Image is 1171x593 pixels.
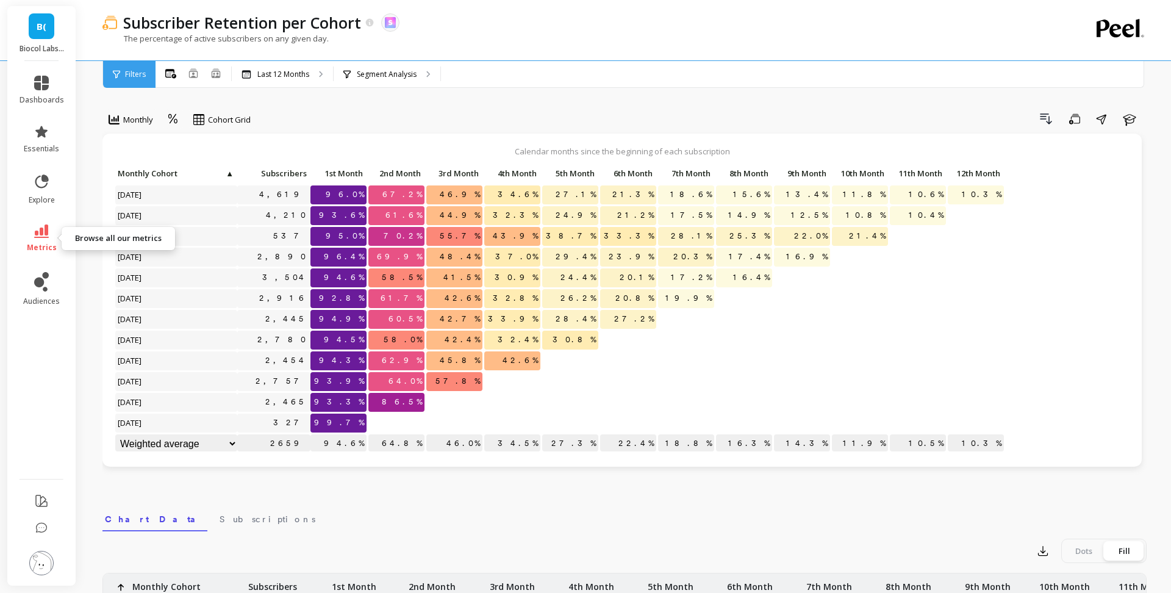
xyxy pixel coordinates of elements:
[374,248,424,266] span: 69.9%
[600,165,656,182] p: 6th Month
[437,248,482,266] span: 48.4%
[892,168,942,178] span: 11th Month
[255,248,310,266] a: 2,890
[332,573,376,593] p: 1st Month
[29,551,54,575] img: profile picture
[321,268,367,287] span: 94.6%
[386,310,424,328] span: 60.5%
[658,434,714,453] p: 18.8%
[323,227,367,245] span: 95.0%
[208,114,251,126] span: Cohort Grid
[37,20,46,34] span: B(
[386,372,424,390] span: 64.0%
[500,351,540,370] span: 42.6%
[312,393,367,411] span: 93.3%
[959,185,1004,204] span: 10.3%
[321,248,367,266] span: 96.4%
[381,227,424,245] span: 70.2%
[115,393,145,411] span: [DATE]
[263,310,310,328] a: 2,445
[368,165,426,184] div: Toggle SortBy
[381,331,424,349] span: 58.0%
[726,248,772,266] span: 17.4%
[542,165,600,184] div: Toggle SortBy
[115,331,145,349] span: [DATE]
[115,268,145,287] span: [DATE]
[731,185,772,204] span: 15.6%
[542,434,598,453] p: 27.3%
[237,165,295,184] div: Toggle SortBy
[240,168,307,178] span: Subscribers
[220,513,315,525] span: Subscriptions
[323,185,367,204] span: 96.0%
[493,248,540,266] span: 37.0%
[317,351,367,370] span: 94.3%
[442,289,482,307] span: 42.6%
[657,165,715,184] div: Toggle SortBy
[257,70,309,79] p: Last 12 Months
[668,268,714,287] span: 17.2%
[718,168,768,178] span: 8th Month
[832,165,888,182] p: 10th Month
[102,503,1147,531] nav: Tabs
[668,206,714,225] span: 17.5%
[600,434,656,453] p: 22.4%
[832,434,888,453] p: 11.9%
[123,114,153,126] span: Monthly
[437,351,482,370] span: 45.8%
[115,165,237,182] p: Monthly Cohort
[118,168,224,178] span: Monthly Cohort
[357,70,417,79] p: Segment Analysis
[115,414,145,432] span: [DATE]
[102,15,117,30] img: header icon
[115,165,173,184] div: Toggle SortBy
[442,331,482,349] span: 42.4%
[484,434,540,453] p: 34.5%
[553,248,598,266] span: 29.4%
[948,434,1004,453] p: 10.3%
[310,434,367,453] p: 94.6%
[20,95,64,105] span: dashboards
[558,268,598,287] span: 24.4%
[379,393,424,411] span: 86.5%
[776,168,826,178] span: 9th Month
[615,206,656,225] span: 21.2%
[792,227,830,245] span: 22.0%
[380,185,424,204] span: 67.2%
[115,146,1130,157] p: Calendar months since the beginning of each subscription
[429,168,479,178] span: 3rd Month
[224,168,234,178] span: ▲
[784,248,830,266] span: 16.9%
[260,268,310,287] a: 3,504
[105,513,205,525] span: Chart Data
[312,372,367,390] span: 93.9%
[115,351,145,370] span: [DATE]
[437,206,482,225] span: 44.9%
[716,434,772,453] p: 16.3%
[263,351,310,370] a: 2,454
[263,206,310,225] a: 4,210
[27,243,57,253] span: metrics
[568,573,614,593] p: 4th Month
[889,165,947,184] div: Toggle SortBy
[847,227,888,245] span: 21.4%
[1039,573,1090,593] p: 10th Month
[648,573,693,593] p: 5th Month
[310,165,368,184] div: Toggle SortBy
[906,206,946,225] span: 10.4%
[437,185,482,204] span: 46.9%
[610,185,656,204] span: 21.3%
[545,168,595,178] span: 5th Month
[668,227,714,245] span: 28.1%
[313,168,363,178] span: 1st Month
[383,206,424,225] span: 61.6%
[378,289,424,307] span: 61.7%
[368,434,424,453] p: 64.8%
[310,165,367,182] p: 1st Month
[950,168,1000,178] span: 12th Month
[426,434,482,453] p: 46.0%
[24,144,59,154] span: essentials
[253,372,310,390] a: 2,757
[1119,573,1169,593] p: 11th Month
[484,165,540,182] p: 4th Month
